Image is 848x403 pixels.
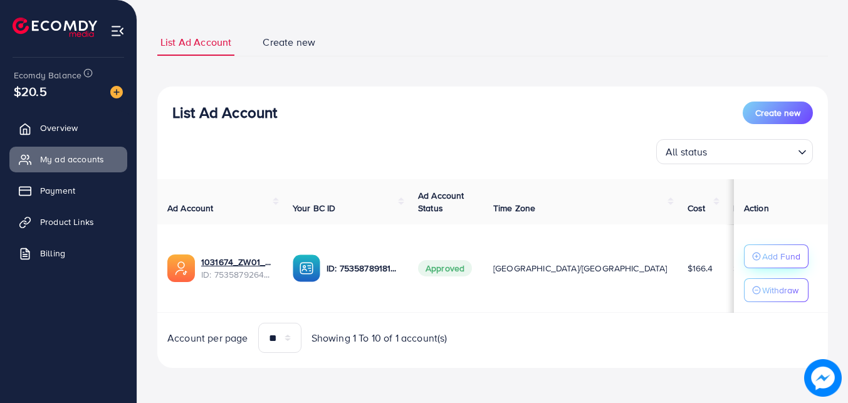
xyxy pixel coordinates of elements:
[493,202,535,214] span: Time Zone
[743,102,813,124] button: Create new
[656,139,813,164] div: Search for option
[762,283,798,298] p: Withdraw
[688,202,706,214] span: Cost
[493,262,667,275] span: [GEOGRAPHIC_DATA]/[GEOGRAPHIC_DATA]
[263,35,315,50] span: Create new
[744,202,769,214] span: Action
[172,103,277,122] h3: List Ad Account
[167,202,214,214] span: Ad Account
[744,244,809,268] button: Add Fund
[744,278,809,302] button: Withdraw
[40,153,104,165] span: My ad accounts
[40,122,78,134] span: Overview
[311,331,448,345] span: Showing 1 To 10 of 1 account(s)
[201,268,273,281] span: ID: 7535879264429015057
[762,249,800,264] p: Add Fund
[418,189,464,214] span: Ad Account Status
[711,140,793,161] input: Search for option
[327,261,398,276] p: ID: 7535878918117670930
[804,359,842,397] img: image
[40,247,65,259] span: Billing
[9,241,127,266] a: Billing
[9,209,127,234] a: Product Links
[167,254,195,282] img: ic-ads-acc.e4c84228.svg
[9,115,127,140] a: Overview
[9,178,127,203] a: Payment
[40,184,75,197] span: Payment
[167,331,248,345] span: Account per page
[418,260,472,276] span: Approved
[293,202,336,214] span: Your BC ID
[663,143,710,161] span: All status
[293,254,320,282] img: ic-ba-acc.ded83a64.svg
[14,69,81,81] span: Ecomdy Balance
[13,18,97,37] img: logo
[688,262,713,275] span: $166.4
[40,216,94,228] span: Product Links
[160,35,231,50] span: List Ad Account
[9,147,127,172] a: My ad accounts
[110,86,123,98] img: image
[755,107,800,119] span: Create new
[201,256,273,281] div: <span class='underline'>1031674_ZW01_1754583673159</span></br>7535879264429015057
[201,256,273,268] a: 1031674_ZW01_1754583673159
[14,82,47,100] span: $20.5
[110,24,125,38] img: menu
